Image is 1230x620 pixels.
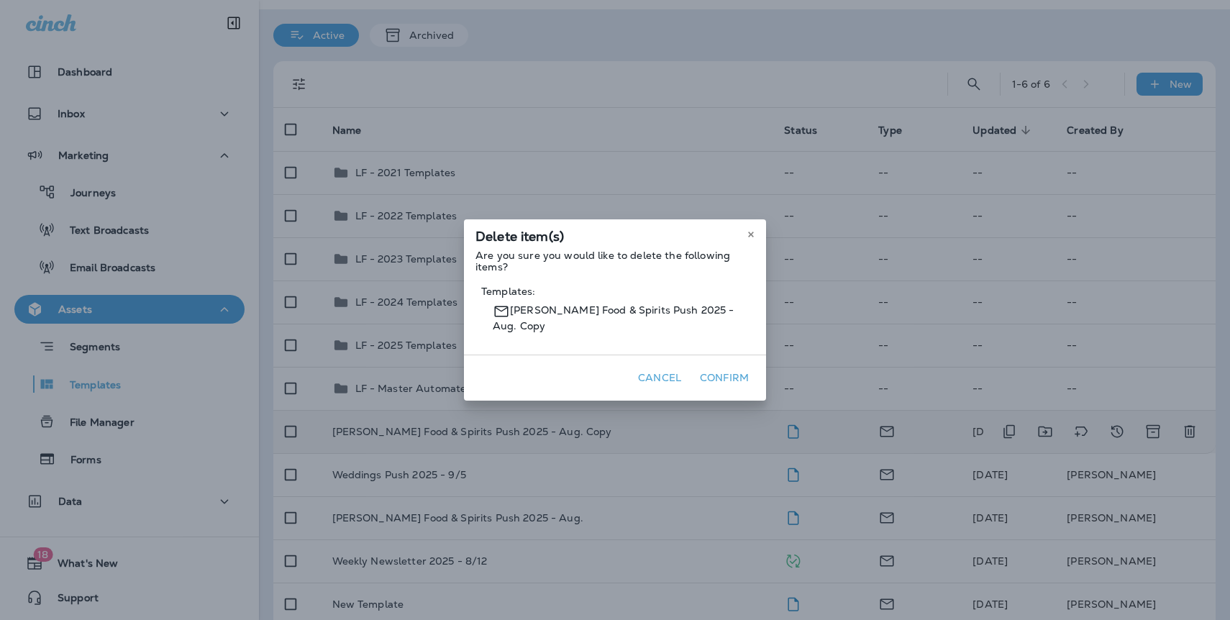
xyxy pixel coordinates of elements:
[475,250,755,273] p: Are you sure you would like to delete the following items?
[481,297,749,337] span: [PERSON_NAME] Food & Spirits Push 2025 - Aug. Copy
[481,286,749,297] span: Templates:
[694,367,755,389] button: Confirm
[632,367,687,389] button: Cancel
[464,219,766,250] div: Delete item(s)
